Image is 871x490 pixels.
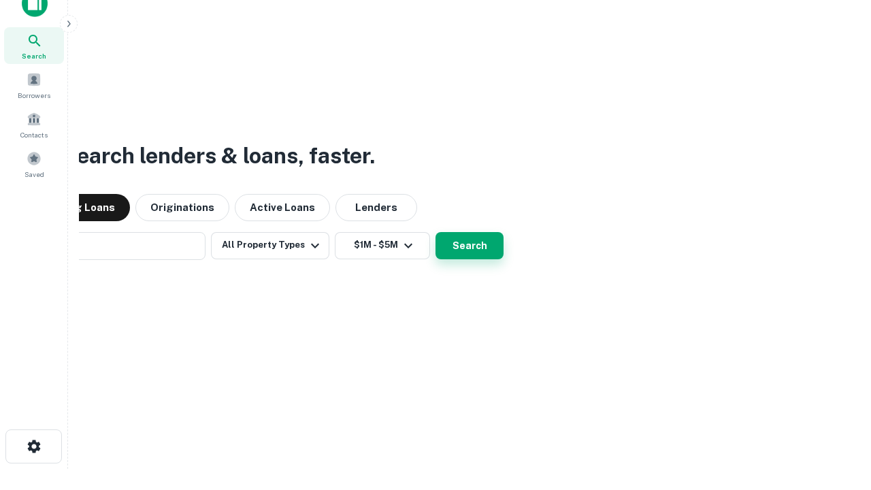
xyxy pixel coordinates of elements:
[22,50,46,61] span: Search
[4,27,64,64] a: Search
[18,90,50,101] span: Borrowers
[4,67,64,103] a: Borrowers
[335,194,417,221] button: Lenders
[4,146,64,182] a: Saved
[135,194,229,221] button: Originations
[335,232,430,259] button: $1M - $5M
[435,232,504,259] button: Search
[62,140,375,172] h3: Search lenders & loans, faster.
[20,129,48,140] span: Contacts
[803,381,871,446] iframe: Chat Widget
[235,194,330,221] button: Active Loans
[4,106,64,143] a: Contacts
[211,232,329,259] button: All Property Types
[24,169,44,180] span: Saved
